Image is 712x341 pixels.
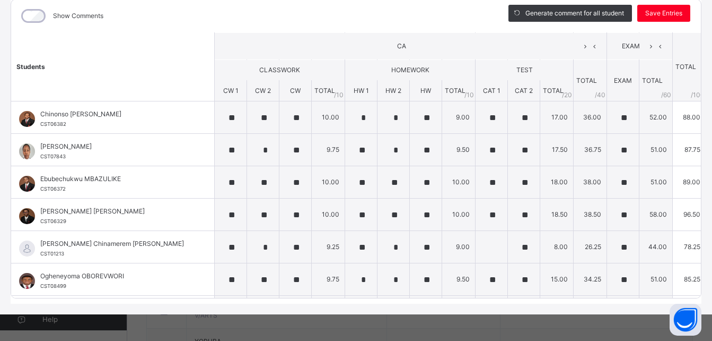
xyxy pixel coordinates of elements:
span: TOTAL [543,87,564,95]
span: HW [420,87,431,95]
span: Students [16,63,45,71]
span: / 20 [562,90,572,100]
td: 15.00 [540,263,574,296]
span: CW 1 [223,87,239,95]
td: 35.50 [574,296,607,328]
span: [PERSON_NAME] [PERSON_NAME] [40,207,190,216]
td: 9.00 [442,101,476,134]
td: 38.50 [574,199,607,231]
span: [PERSON_NAME] [40,142,190,151]
td: 10.00 [312,199,345,231]
span: HW 2 [385,87,401,95]
td: 52.00 [639,101,673,134]
td: 17.50 [540,296,574,328]
td: 18.00 [540,166,574,199]
span: TEST [516,66,533,74]
td: 9.25 [312,296,345,328]
span: Ogheneyoma OBOREVWORI [40,271,190,281]
td: 26.25 [574,231,607,263]
td: 10.00 [442,166,476,199]
td: 36.75 [574,134,607,166]
span: / 10 [464,90,474,100]
span: Generate comment for all student [525,8,624,18]
span: Save Entries [645,8,682,18]
span: [PERSON_NAME] Chinamerem [PERSON_NAME] [40,239,190,249]
td: 9.50 [442,134,476,166]
td: 17.50 [540,134,574,166]
td: 58.00 [639,199,673,231]
span: HW 1 [354,87,369,95]
td: 18.50 [540,199,574,231]
img: CST06329.png [19,208,35,224]
span: CST07843 [40,154,66,159]
td: 42.00 [639,296,673,328]
span: CST06372 [40,186,66,192]
td: 96.50 [673,199,706,231]
span: / 10 [334,90,344,100]
span: CST01213 [40,251,64,257]
td: 78.25 [673,231,706,263]
span: /100 [691,90,705,100]
span: CAT 1 [483,87,500,95]
span: CA [223,41,581,51]
td: 9.00 [442,231,476,263]
span: CW 2 [255,87,271,95]
label: Show Comments [53,11,103,21]
span: CST06329 [40,218,66,224]
th: TOTAL [673,32,706,101]
td: 10.00 [312,101,345,134]
td: 9.75 [312,263,345,296]
span: TOTAL [576,76,597,84]
img: CST07843.png [19,143,35,159]
td: 51.00 [639,134,673,166]
td: 38.00 [574,166,607,199]
span: CLASSWORK [259,66,300,74]
span: EXAM [614,76,632,84]
td: 51.00 [639,263,673,296]
td: 9.75 [312,134,345,166]
img: CST06382.png [19,111,35,127]
button: Open asap [670,304,701,336]
img: CST08499.png [19,273,35,289]
span: Chinonso [PERSON_NAME] [40,109,190,119]
td: 9.50 [442,263,476,296]
td: 87.75 [673,134,706,166]
span: TOTAL [642,76,663,84]
span: Ebubechukwu MBAZULIKE [40,174,190,184]
td: 44.00 [639,231,673,263]
td: 36.00 [574,101,607,134]
td: 17.00 [540,101,574,134]
span: HOMEWORK [391,66,429,74]
td: 8.00 [540,231,574,263]
td: 34.25 [574,263,607,296]
span: CAT 2 [515,87,533,95]
td: 51.00 [639,166,673,199]
td: 9.25 [312,231,345,263]
td: 77.50 [673,296,706,328]
span: TOTAL [445,87,465,95]
span: CST06382 [40,121,66,127]
td: 10.00 [442,199,476,231]
span: / 60 [661,90,671,100]
td: 88.00 [673,101,706,134]
span: EXAM [615,41,646,51]
td: 89.00 [673,166,706,199]
span: TOTAL [314,87,335,95]
span: CST08499 [40,283,66,289]
td: 85.25 [673,263,706,296]
span: / 40 [595,90,605,100]
td: 10.00 [312,166,345,199]
span: CW [290,87,301,95]
img: CST06372.png [19,176,35,192]
img: default.svg [19,241,35,257]
td: 8.75 [442,296,476,328]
